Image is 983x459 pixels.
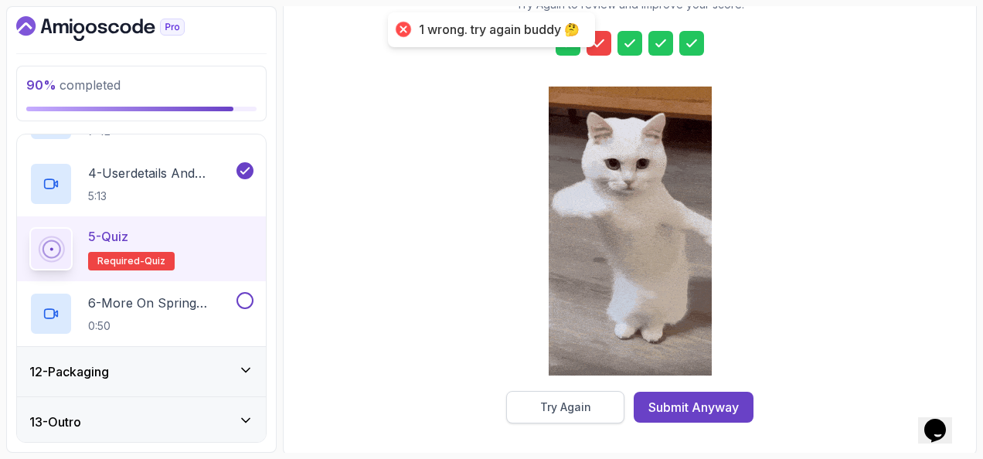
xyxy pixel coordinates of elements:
[88,189,233,204] p: 5:13
[88,318,233,334] p: 0:50
[29,162,253,206] button: 4-Userdetails And Bcryptpasswordencoder5:13
[26,77,56,93] span: 90 %
[634,392,753,423] button: Submit Anyway
[918,397,968,444] iframe: chat widget
[29,227,253,270] button: 5-QuizRequired-quiz
[26,77,121,93] span: completed
[419,22,580,38] div: 1 wrong. try again buddy 🤔
[17,347,266,396] button: 12-Packaging
[88,294,233,312] p: 6 - More On Spring Security Later
[549,87,712,376] img: cool-cat
[97,255,145,267] span: Required-
[540,399,591,415] div: Try Again
[145,255,165,267] span: quiz
[29,292,253,335] button: 6-More On Spring Security Later0:50
[29,413,81,431] h3: 13 - Outro
[88,227,128,246] p: 5 - Quiz
[17,397,266,447] button: 13-Outro
[506,391,624,423] button: Try Again
[16,16,220,41] a: Dashboard
[88,164,233,182] p: 4 - Userdetails And Bcryptpasswordencoder
[648,398,739,416] div: Submit Anyway
[29,362,109,381] h3: 12 - Packaging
